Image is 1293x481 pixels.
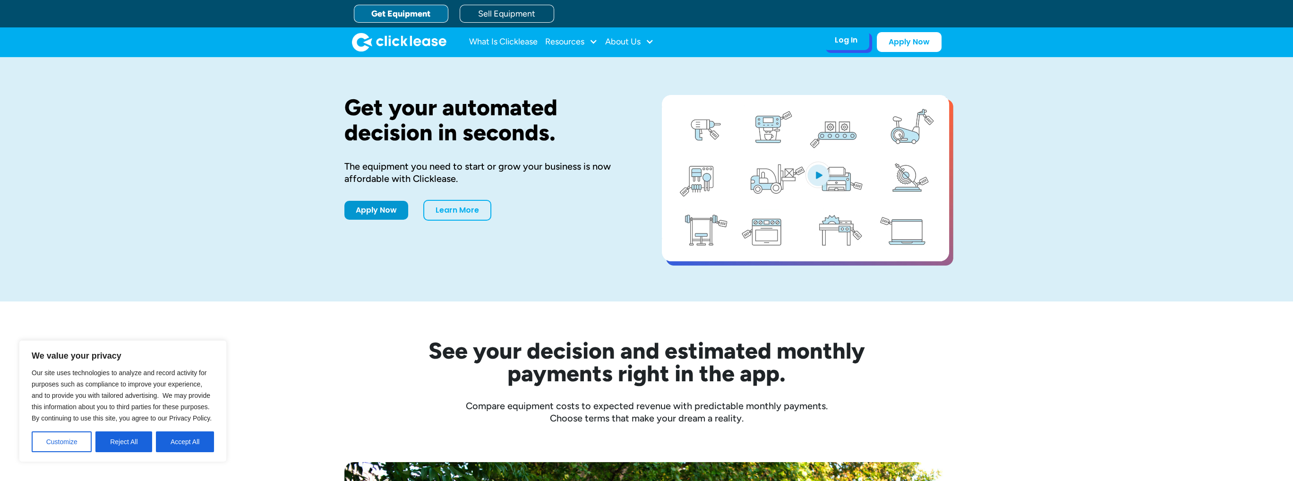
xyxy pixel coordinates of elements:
[352,33,446,52] img: Clicklease logo
[805,162,831,188] img: Blue play button logo on a light blue circular background
[352,33,446,52] a: home
[469,33,538,52] a: What Is Clicklease
[344,95,632,145] h1: Get your automated decision in seconds.
[423,200,491,221] a: Learn More
[32,369,212,422] span: Our site uses technologies to analyze and record activity for purposes such as compliance to impr...
[32,350,214,361] p: We value your privacy
[835,35,857,45] div: Log In
[32,431,92,452] button: Customize
[354,5,448,23] a: Get Equipment
[382,339,911,385] h2: See your decision and estimated monthly payments right in the app.
[19,340,227,462] div: We value your privacy
[344,400,949,424] div: Compare equipment costs to expected revenue with predictable monthly payments. Choose terms that ...
[662,95,949,261] a: open lightbox
[605,33,654,52] div: About Us
[156,431,214,452] button: Accept All
[344,201,408,220] a: Apply Now
[545,33,598,52] div: Resources
[877,32,942,52] a: Apply Now
[344,160,632,185] div: The equipment you need to start or grow your business is now affordable with Clicklease.
[460,5,554,23] a: Sell Equipment
[95,431,152,452] button: Reject All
